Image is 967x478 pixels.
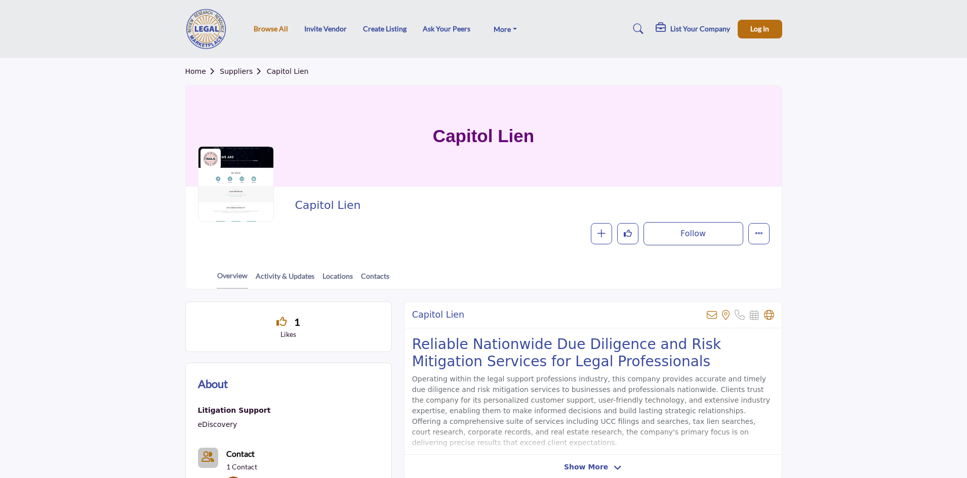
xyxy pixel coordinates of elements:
h2: About [198,375,228,392]
a: Overview [217,270,248,289]
div: Services to assist during litigation process [198,404,271,417]
a: Home [185,67,220,75]
h5: List Your Company [670,24,730,33]
b: Contact [226,449,255,458]
a: Browse All [254,24,288,33]
a: Create Listing [363,24,407,33]
span: Show More [564,462,608,472]
div: List Your Company [656,23,730,35]
a: Invite Vendor [304,24,347,33]
a: Activity & Updates [255,271,315,288]
a: Litigation Support [198,404,271,417]
span: Log In [750,24,769,33]
img: NALS Vendor Partners [203,151,218,166]
a: More [487,22,524,36]
h2: Reliable Nationwide Due Diligence and Risk Mitigation Services for Legal Professionals [412,336,774,370]
a: Search [623,21,650,37]
button: Contact-Employee Icon [198,448,218,468]
button: More details [748,223,770,244]
a: Suppliers [220,67,266,75]
a: Ask Your Peers [423,24,470,33]
h2: Capitol Lien [295,199,764,212]
a: Contact [226,448,255,460]
p: Likes [198,329,379,339]
a: Link of redirect to contact page [198,448,218,468]
button: Follow [643,222,743,245]
img: site Logo [185,9,233,49]
a: eDiscovery [198,420,237,428]
button: Log In [738,20,782,38]
h1: Capitol Lien [433,85,534,187]
p: Operating within the legal support professions industry, this company provides accurate and timel... [412,374,774,448]
span: 1 [294,314,300,329]
button: Like [617,223,638,244]
h2: Capitol Lien [412,310,464,320]
a: 1 Contact [226,462,257,472]
a: Capitol Lien [267,67,309,75]
a: Locations [322,271,353,288]
a: Contacts [360,271,390,288]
